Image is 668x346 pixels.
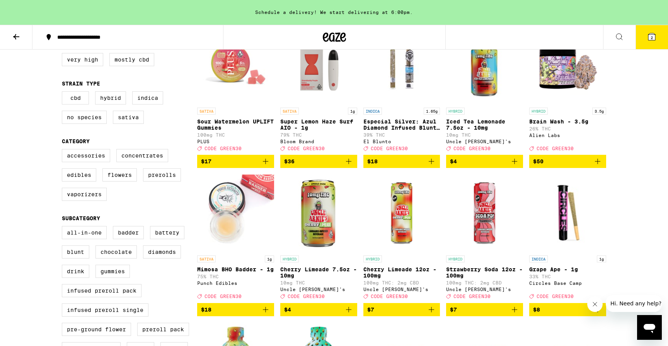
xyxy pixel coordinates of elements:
[446,174,523,252] img: Uncle Arnie's - Strawberry Soda 12oz - 100mg
[280,255,299,262] p: HYBRID
[363,108,382,115] p: INDICA
[529,118,606,125] p: Brain Wash - 3.5g
[446,303,523,316] button: Add to bag
[197,108,216,115] p: SATIVA
[132,91,163,104] label: Indica
[280,108,299,115] p: SATIVA
[446,255,465,262] p: HYBRID
[529,108,548,115] p: HYBRID
[446,287,523,292] div: Uncle [PERSON_NAME]'s
[116,149,168,162] label: Concentrates
[529,174,606,252] img: Circles Base Camp - Grape Ape - 1g
[280,174,357,303] a: Open page for Cherry Limeade 7.5oz - 10mg from Uncle Arnie's
[280,26,357,104] img: Bloom Brand - Super Lemon Haze Surf AIO - 1g
[150,226,184,239] label: Battery
[446,280,523,285] p: 100mg THC: 2mg CBD
[109,53,154,66] label: Mostly CBD
[288,294,325,299] span: CODE GREEN30
[363,155,440,168] button: Add to bag
[367,158,378,164] span: $18
[197,255,216,262] p: SATIVA
[529,26,606,104] img: Alien Labs - Brain Wash - 3.5g
[95,265,130,278] label: Gummies
[450,307,457,313] span: $7
[280,174,357,252] img: Uncle Arnie's - Cherry Limeade 7.5oz - 10mg
[637,315,662,340] iframe: Button to launch messaging window
[201,158,211,164] span: $17
[62,149,110,162] label: Accessories
[529,303,606,316] button: Add to bag
[529,274,606,279] p: 33% THC
[62,138,90,144] legend: Category
[62,265,89,278] label: Drink
[280,155,357,168] button: Add to bag
[453,294,491,299] span: CODE GREEN30
[62,303,148,317] label: Infused Preroll Single
[533,158,544,164] span: $50
[280,303,357,316] button: Add to bag
[95,91,126,104] label: Hybrid
[529,26,606,155] a: Open page for Brain Wash - 3.5g from Alien Labs
[197,139,274,144] div: PLUS
[62,323,131,336] label: Pre-ground Flower
[446,108,465,115] p: HYBRID
[450,158,457,164] span: $4
[529,255,548,262] p: INDICA
[446,155,523,168] button: Add to bag
[446,118,523,131] p: Iced Tea Lemonade 7.5oz - 10mg
[371,146,408,151] span: CODE GREEN30
[62,53,103,66] label: Very High
[280,287,357,292] div: Uncle [PERSON_NAME]'s
[280,118,357,131] p: Super Lemon Haze Surf AIO - 1g
[197,303,274,316] button: Add to bag
[606,295,662,312] iframe: Message from company
[363,280,440,285] p: 100mg THC: 2mg CBD
[529,174,606,303] a: Open page for Grape Ape - 1g from Circles Base Camp
[446,26,523,155] a: Open page for Iced Tea Lemonade 7.5oz - 10mg from Uncle Arnie's
[537,146,574,151] span: CODE GREEN30
[284,158,295,164] span: $36
[537,294,574,299] span: CODE GREEN30
[197,118,274,131] p: Sour Watermelon UPLIFT Gummies
[204,294,242,299] span: CODE GREEN30
[284,307,291,313] span: $4
[363,255,382,262] p: HYBRID
[197,174,274,303] a: Open page for Mimosa BHO Badder - 1g from Punch Edibles
[363,174,440,303] a: Open page for Cherry Limeade 12oz - 100mg from Uncle Arnie's
[95,245,137,259] label: Chocolate
[529,126,606,131] p: 26% THC
[62,215,100,221] legend: Subcategory
[371,294,408,299] span: CODE GREEN30
[143,245,181,259] label: Diamonds
[280,26,357,155] a: Open page for Super Lemon Haze Surf AIO - 1g from Bloom Brand
[197,274,274,279] p: 75% THC
[197,266,274,272] p: Mimosa BHO Badder - 1g
[529,155,606,168] button: Add to bag
[424,108,440,115] p: 1.65g
[592,108,606,115] p: 3.5g
[453,146,491,151] span: CODE GREEN30
[288,146,325,151] span: CODE GREEN30
[204,146,242,151] span: CODE GREEN30
[113,226,144,239] label: Badder
[533,307,540,313] span: $8
[363,266,440,279] p: Cherry Limeade 12oz - 100mg
[62,226,107,239] label: All-In-One
[363,118,440,131] p: Especial Silver: Azul Diamond Infused Blunt - 1.65g
[265,255,274,262] p: 1g
[143,168,181,182] label: Prerolls
[348,108,357,115] p: 1g
[137,323,189,336] label: Preroll Pack
[62,111,107,124] label: No Species
[197,132,274,137] p: 100mg THC
[197,26,274,104] img: PLUS - Sour Watermelon UPLIFT Gummies
[363,174,440,252] img: Uncle Arnie's - Cherry Limeade 12oz - 100mg
[446,132,523,137] p: 10mg THC
[446,139,523,144] div: Uncle [PERSON_NAME]'s
[62,91,89,104] label: CBD
[529,281,606,286] div: Circles Base Camp
[102,168,137,182] label: Flowers
[363,139,440,144] div: El Blunto
[62,284,141,297] label: Infused Preroll Pack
